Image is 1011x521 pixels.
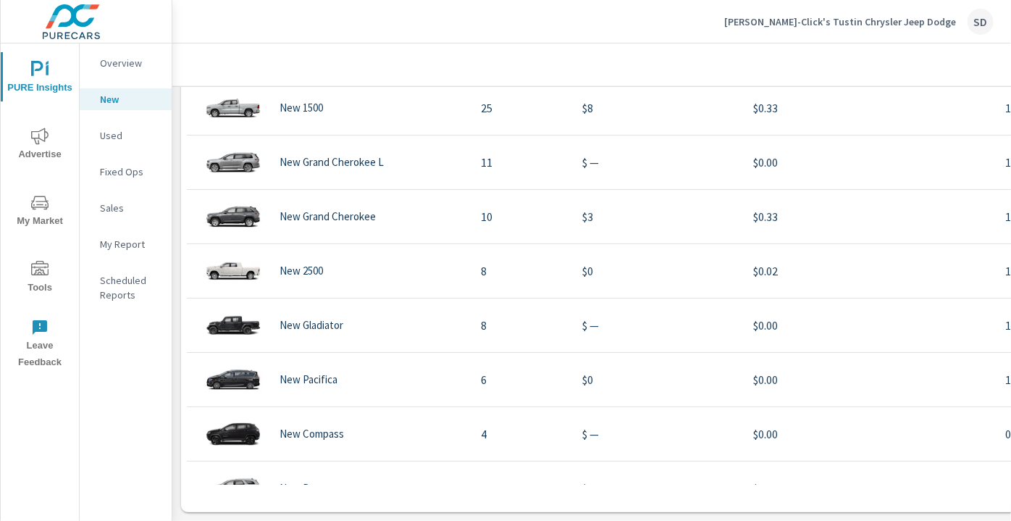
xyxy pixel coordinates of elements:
p: Sales [100,201,160,215]
p: New Compass [280,428,344,441]
p: $0.02 [753,262,982,280]
p: $0 [582,371,730,388]
img: glamour [204,249,262,293]
p: $ — [582,317,730,334]
p: $0.33 [753,208,982,225]
p: 8 [481,317,559,334]
p: [PERSON_NAME]-Click's Tustin Chrysler Jeep Dodge [724,15,956,28]
p: New Gladiator [280,319,343,332]
p: $0.07 [753,480,982,497]
img: glamour [204,467,262,510]
div: Overview [80,52,172,74]
div: Scheduled Reports [80,270,172,306]
p: $8 [582,99,730,117]
img: glamour [204,195,262,238]
p: $ — [582,154,730,171]
p: My Report [100,237,160,251]
p: 6 [481,371,559,388]
p: New 1500 [280,101,323,114]
p: 11 [481,154,559,171]
span: Leave Feedback [5,319,75,371]
p: New Grand Cherokee L [280,156,384,169]
img: glamour [204,141,262,184]
span: My Market [5,194,75,230]
p: $0.00 [753,425,982,443]
p: New Grand Cherokee [280,210,376,223]
div: New [80,88,172,110]
p: $0 [582,262,730,280]
img: glamour [204,304,262,347]
p: New [100,92,160,107]
p: $0.00 [753,154,982,171]
div: Fixed Ops [80,161,172,183]
p: New 2500 [280,264,323,278]
p: New Durango [280,482,342,495]
div: Used [80,125,172,146]
div: SD [968,9,994,35]
img: glamour [204,412,262,456]
p: $0.00 [753,371,982,388]
p: $0.33 [753,99,982,117]
div: nav menu [1,43,79,377]
p: $0 [582,480,730,497]
p: 4 [481,480,559,497]
img: glamour [204,358,262,401]
div: My Report [80,233,172,255]
p: Overview [100,56,160,70]
span: Tools [5,261,75,296]
span: Advertise [5,128,75,163]
p: Scheduled Reports [100,273,160,302]
img: glamour [204,86,262,130]
p: $0.00 [753,317,982,334]
span: PURE Insights [5,61,75,96]
p: $3 [582,208,730,225]
p: $ — [582,425,730,443]
div: Sales [80,197,172,219]
p: 25 [481,99,559,117]
p: Used [100,128,160,143]
p: 8 [481,262,559,280]
p: New Pacifica [280,373,337,386]
p: 10 [481,208,559,225]
p: 4 [481,425,559,443]
p: Fixed Ops [100,164,160,179]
